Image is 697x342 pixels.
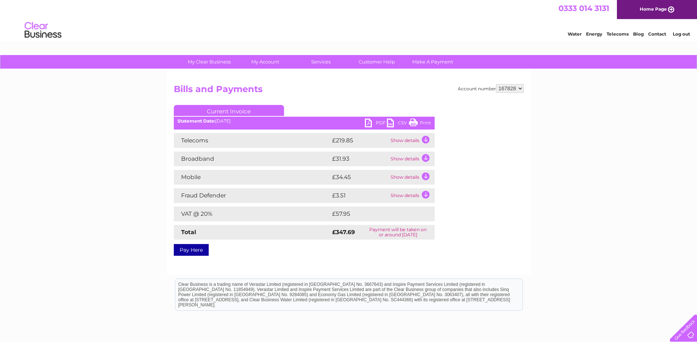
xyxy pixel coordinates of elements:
td: Show details [389,188,435,203]
td: £219.85 [330,133,389,148]
a: Telecoms [607,31,629,37]
a: Blog [633,31,644,37]
td: £34.45 [330,170,389,185]
a: Current Invoice [174,105,284,116]
a: 0333 014 3131 [558,4,609,13]
a: Make A Payment [402,55,463,69]
a: PDF [365,119,387,129]
a: CSV [387,119,409,129]
a: Services [291,55,351,69]
b: Statement Date: [177,118,215,124]
a: Customer Help [346,55,407,69]
td: £3.51 [330,188,389,203]
img: logo.png [24,19,62,41]
a: Contact [648,31,666,37]
a: My Clear Business [179,55,240,69]
a: Pay Here [174,244,209,256]
td: Fraud Defender [174,188,330,203]
td: £57.95 [330,207,420,221]
a: My Account [235,55,295,69]
strong: £347.69 [332,229,355,236]
a: Water [568,31,582,37]
a: Print [409,119,431,129]
td: VAT @ 20% [174,207,330,221]
div: Clear Business is a trading name of Verastar Limited (registered in [GEOGRAPHIC_DATA] No. 3667643... [175,4,522,36]
td: Payment will be taken on or around [DATE] [362,225,434,240]
td: Mobile [174,170,330,185]
td: Telecoms [174,133,330,148]
td: Show details [389,170,435,185]
td: Show details [389,133,435,148]
a: Log out [673,31,690,37]
strong: Total [181,229,196,236]
td: Broadband [174,152,330,166]
h2: Bills and Payments [174,84,524,98]
div: [DATE] [174,119,435,124]
td: Show details [389,152,435,166]
td: £31.93 [330,152,389,166]
a: Energy [586,31,602,37]
div: Account number [458,84,524,93]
